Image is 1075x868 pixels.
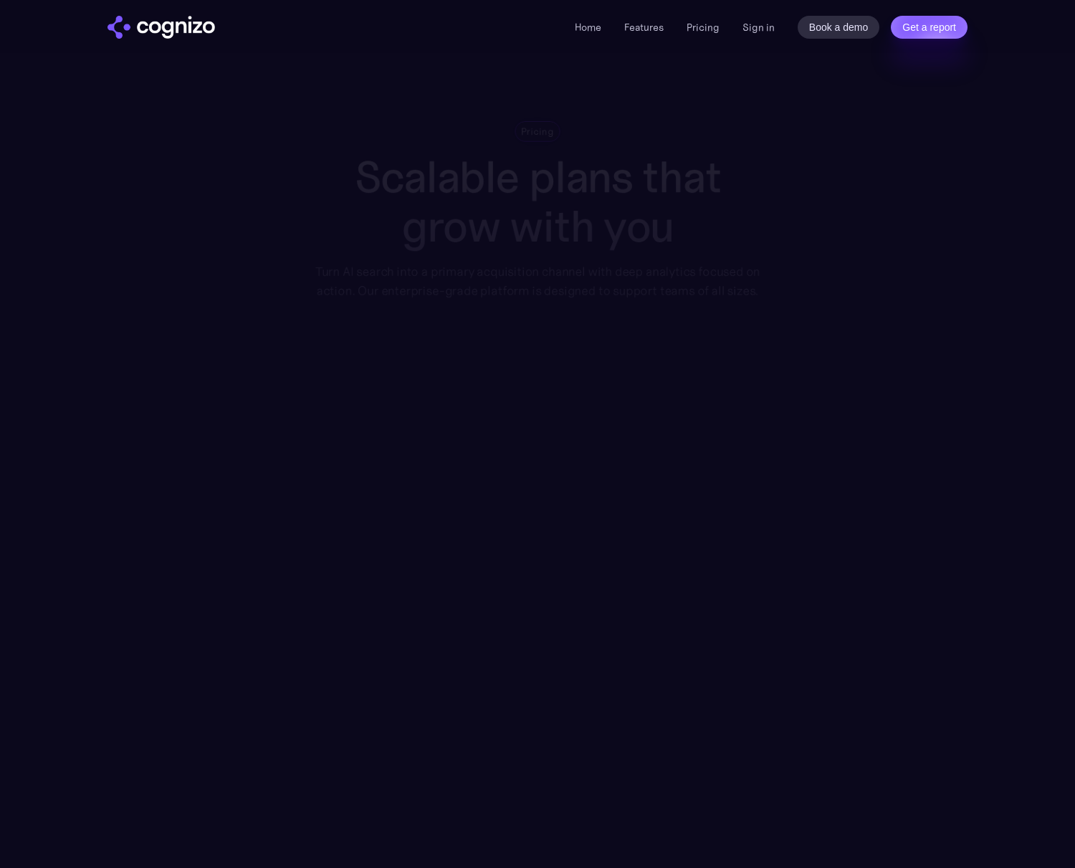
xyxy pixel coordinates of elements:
a: Home [575,21,601,34]
a: home [107,16,215,39]
a: Book a demo [798,16,880,39]
img: cognizo logo [107,16,215,39]
div: Turn AI search into a primary acquisition channel with deep analytics focused on action. Our ente... [305,262,770,300]
h1: Scalable plans that grow with you [305,153,770,251]
a: Pricing [687,21,720,34]
a: Sign in [742,19,775,36]
div: Pricing [521,125,554,138]
a: Get a report [891,16,967,39]
a: Features [624,21,664,34]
